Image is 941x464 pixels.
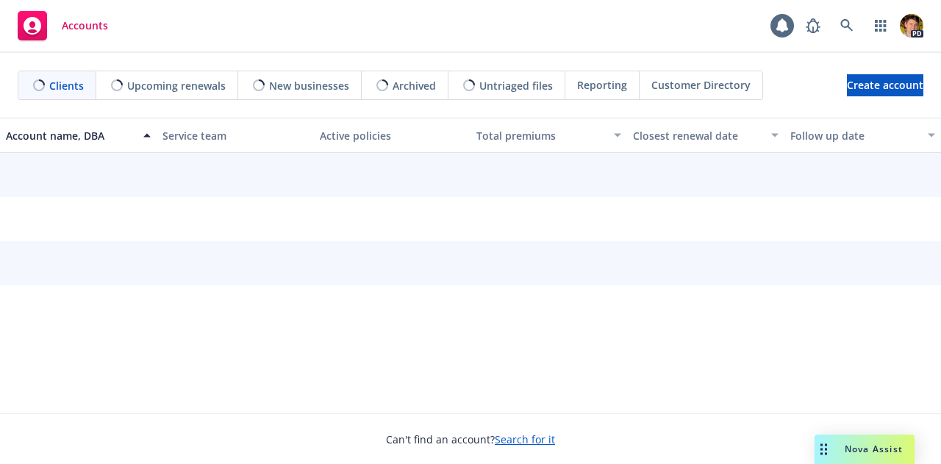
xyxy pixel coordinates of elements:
[6,128,135,143] div: Account name, DBA
[62,20,108,32] span: Accounts
[815,435,833,464] div: Drag to move
[157,118,313,153] button: Service team
[12,5,114,46] a: Accounts
[845,443,903,455] span: Nova Assist
[495,432,555,446] a: Search for it
[479,78,553,93] span: Untriaged files
[127,78,226,93] span: Upcoming renewals
[627,118,784,153] button: Closest renewal date
[790,128,919,143] div: Follow up date
[162,128,307,143] div: Service team
[832,11,862,40] a: Search
[784,118,941,153] button: Follow up date
[815,435,915,464] button: Nova Assist
[651,77,751,93] span: Customer Directory
[386,432,555,447] span: Can't find an account?
[847,74,923,96] a: Create account
[866,11,895,40] a: Switch app
[476,128,605,143] div: Total premiums
[470,118,627,153] button: Total premiums
[900,14,923,38] img: photo
[847,71,923,99] span: Create account
[49,78,84,93] span: Clients
[320,128,465,143] div: Active policies
[269,78,349,93] span: New businesses
[798,11,828,40] a: Report a Bug
[314,118,470,153] button: Active policies
[633,128,762,143] div: Closest renewal date
[577,77,627,93] span: Reporting
[393,78,436,93] span: Archived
